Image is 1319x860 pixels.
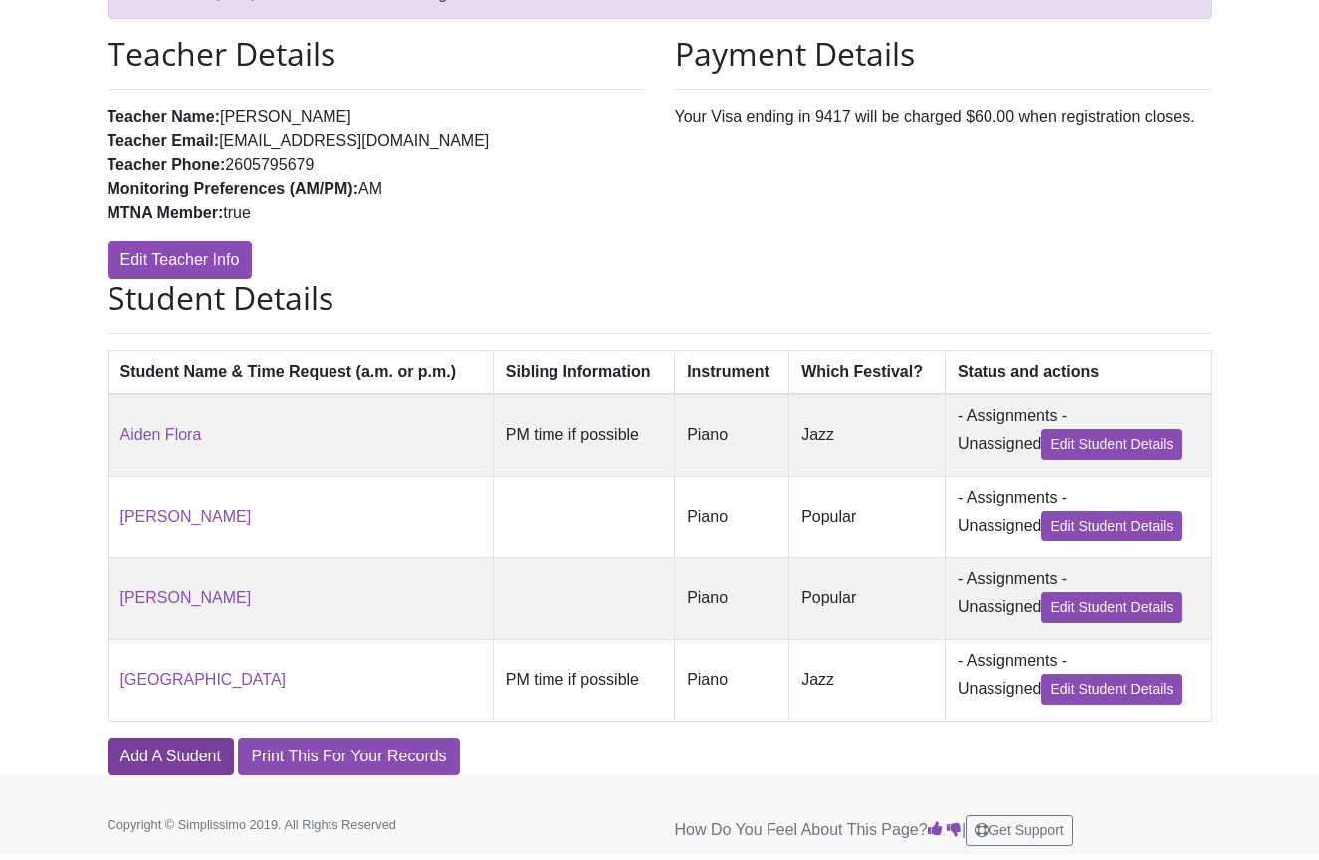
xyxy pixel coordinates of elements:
td: - Assignments - Unassigned [945,557,1211,639]
th: Status and actions [945,350,1211,394]
td: Piano [675,557,789,639]
p: How Do You Feel About This Page? | [675,815,1212,846]
li: true [108,201,645,225]
td: - Assignments - Unassigned [945,476,1211,557]
a: Edit Teacher Info [108,241,253,279]
th: Sibling Information [493,350,674,394]
strong: MTNA Member: [108,204,224,221]
td: Jazz [789,394,946,477]
strong: Teacher Email: [108,132,220,149]
li: [PERSON_NAME] [108,106,645,129]
a: [PERSON_NAME] [120,508,252,525]
strong: Teacher Phone: [108,156,226,173]
button: Get Support [966,815,1073,846]
a: Add A Student [108,738,234,775]
td: - Assignments - Unassigned [945,639,1211,721]
p: Copyright © Simplissimo 2019. All Rights Reserved [108,815,456,834]
td: Piano [675,476,789,557]
h2: Student Details [108,279,1212,317]
a: Aiden Flora [120,426,202,443]
a: [GEOGRAPHIC_DATA] [120,671,287,688]
td: Piano [675,639,789,721]
a: Print This For Your Records [238,738,459,775]
th: Instrument [675,350,789,394]
td: - Assignments - Unassigned [945,394,1211,477]
strong: Teacher Name: [108,108,221,125]
li: AM [108,177,645,201]
td: Popular [789,557,946,639]
td: PM time if possible [493,394,674,477]
td: Piano [675,394,789,477]
a: Edit Student Details [1041,429,1182,460]
h2: Teacher Details [108,35,645,73]
li: 2605795679 [108,153,645,177]
a: Edit Student Details [1041,674,1182,705]
a: Edit Student Details [1041,511,1182,541]
h2: Payment Details [675,35,1212,73]
td: Jazz [789,639,946,721]
td: PM time if possible [493,639,674,721]
th: Which Festival? [789,350,946,394]
a: Edit Student Details [1041,592,1182,623]
a: [PERSON_NAME] [120,589,252,606]
strong: Monitoring Preferences (AM/PM): [108,180,358,197]
th: Student Name & Time Request (a.m. or p.m.) [108,350,493,394]
div: Your Visa ending in 9417 will be charged $60.00 when registration closes. [660,35,1227,279]
li: [EMAIL_ADDRESS][DOMAIN_NAME] [108,129,645,153]
td: Popular [789,476,946,557]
